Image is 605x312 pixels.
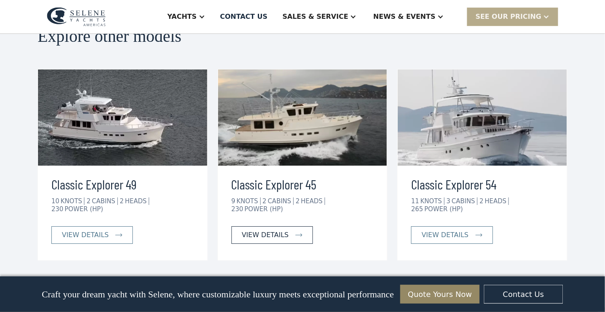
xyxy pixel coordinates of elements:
div: view details [242,230,289,240]
div: POWER (HP) [65,205,103,213]
div: CABINS [92,197,118,205]
h3: Classic Explorer 45 [231,174,374,194]
div: 11 [411,197,419,205]
div: 3 [447,197,451,205]
div: CABINS [268,197,294,205]
div: 265 [411,205,423,213]
div: 2 [120,197,124,205]
div: 10 [51,197,59,205]
div: 2 [296,197,300,205]
img: logo [47,7,106,26]
h3: Classic Explorer 49 [51,174,194,194]
a: view details [411,226,493,244]
h2: Explore other models [38,27,567,46]
div: KNOTS [420,197,444,205]
a: Contact Us [484,285,563,304]
div: POWER (HP) [425,205,463,213]
div: view details [422,230,468,240]
h3: Classic Explorer 54 [411,174,554,194]
div: News & EVENTS [374,12,436,22]
div: 230 [231,205,244,213]
div: POWER (HP) [244,205,283,213]
div: SEE Our Pricing [475,12,541,22]
img: icon [295,233,302,237]
div: CABINS [452,197,478,205]
div: 2 [262,197,267,205]
div: view details [62,230,109,240]
img: icon [115,233,122,237]
div: Sales & Service [282,12,348,22]
img: icon [475,233,483,237]
a: view details [231,226,313,244]
a: Quote Yours Now [400,285,480,304]
p: Craft your dream yacht with Selene, where customizable luxury meets exceptional performance [42,289,394,300]
div: Yachts [168,12,197,22]
div: SEE Our Pricing [467,8,558,26]
div: HEADS [125,197,149,205]
div: 2 [480,197,484,205]
div: 9 [231,197,236,205]
span: Tick the box below to receive occasional updates, exclusive offers, and VIP access via text message. [1,285,132,307]
div: Contact US [220,12,268,22]
div: KNOTS [61,197,84,205]
div: KNOTS [236,197,260,205]
div: HEADS [485,197,509,205]
div: HEADS [301,197,325,205]
div: 230 [51,205,64,213]
div: 2 [86,197,91,205]
a: view details [51,226,133,244]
